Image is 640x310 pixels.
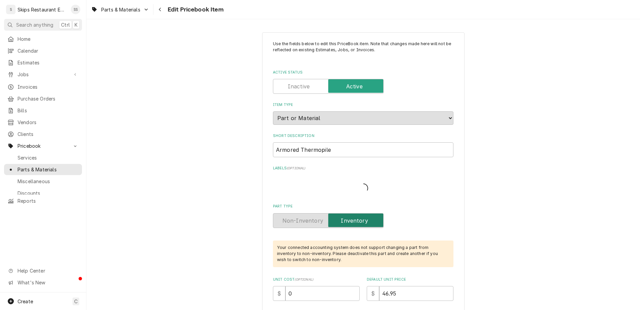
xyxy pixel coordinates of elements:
[367,277,453,282] label: Default Unit Price
[273,213,453,228] div: Inventory
[18,71,68,78] span: Jobs
[155,4,166,15] button: Navigate back
[273,70,453,94] div: Active Status
[4,19,82,31] button: Search anythingCtrlK
[18,299,33,304] span: Create
[4,195,82,206] a: Reports
[273,166,453,196] div: Labels
[18,131,79,138] span: Clients
[273,133,453,157] div: Short Description
[18,59,79,66] span: Estimates
[273,286,285,301] div: $
[18,35,79,43] span: Home
[18,154,79,161] span: Services
[71,5,80,14] div: Shan Skipper's Avatar
[74,298,78,305] span: C
[18,279,78,286] span: What's New
[295,278,313,281] span: ( optional )
[4,164,82,175] a: Parts & Materials
[359,181,368,196] span: Loading...
[6,5,16,14] div: S
[287,166,306,170] span: ( optional )
[4,105,82,116] a: Bills
[4,57,82,68] a: Estimates
[18,166,79,173] span: Parts & Materials
[75,21,78,28] span: K
[18,83,79,90] span: Invoices
[18,107,79,114] span: Bills
[18,190,79,197] span: Discounts
[4,69,82,80] a: Go to Jobs
[18,267,78,274] span: Help Center
[4,33,82,45] a: Home
[273,70,453,75] label: Active Status
[4,45,82,56] a: Calendar
[166,5,224,14] span: Edit Pricebook Item
[273,102,453,108] label: Item Type
[367,286,379,301] div: $
[4,81,82,92] a: Invoices
[4,129,82,140] a: Clients
[18,47,79,54] span: Calendar
[18,95,79,102] span: Purchase Orders
[18,197,79,204] span: Reports
[4,265,82,276] a: Go to Help Center
[273,41,453,59] p: Use the fields below to edit this PriceBook item. Note that changes made here will not be reflect...
[4,176,82,187] a: Miscellaneous
[16,21,53,28] span: Search anything
[61,21,70,28] span: Ctrl
[367,277,453,301] div: Default Unit Price
[273,133,453,139] label: Short Description
[273,204,453,228] div: Part Type
[101,6,140,13] span: Parts & Materials
[273,277,360,301] div: Unit Cost
[18,6,67,13] div: Skips Restaurant Equipment
[277,245,447,263] div: Your connected accounting system does not support changing a part from inventory to non-inventory...
[273,166,453,171] label: Labels
[273,204,453,209] label: Part Type
[4,93,82,104] a: Purchase Orders
[273,142,453,157] input: Name used to describe this Part or Material
[71,5,80,14] div: SS
[273,277,360,282] label: Unit Cost
[88,4,152,15] a: Go to Parts & Materials
[18,119,79,126] span: Vendors
[4,140,82,151] a: Go to Pricebook
[18,142,68,149] span: Pricebook
[4,188,82,199] a: Discounts
[4,117,82,128] a: Vendors
[4,152,82,163] a: Services
[18,178,79,185] span: Miscellaneous
[4,277,82,288] a: Go to What's New
[273,102,453,125] div: Item Type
